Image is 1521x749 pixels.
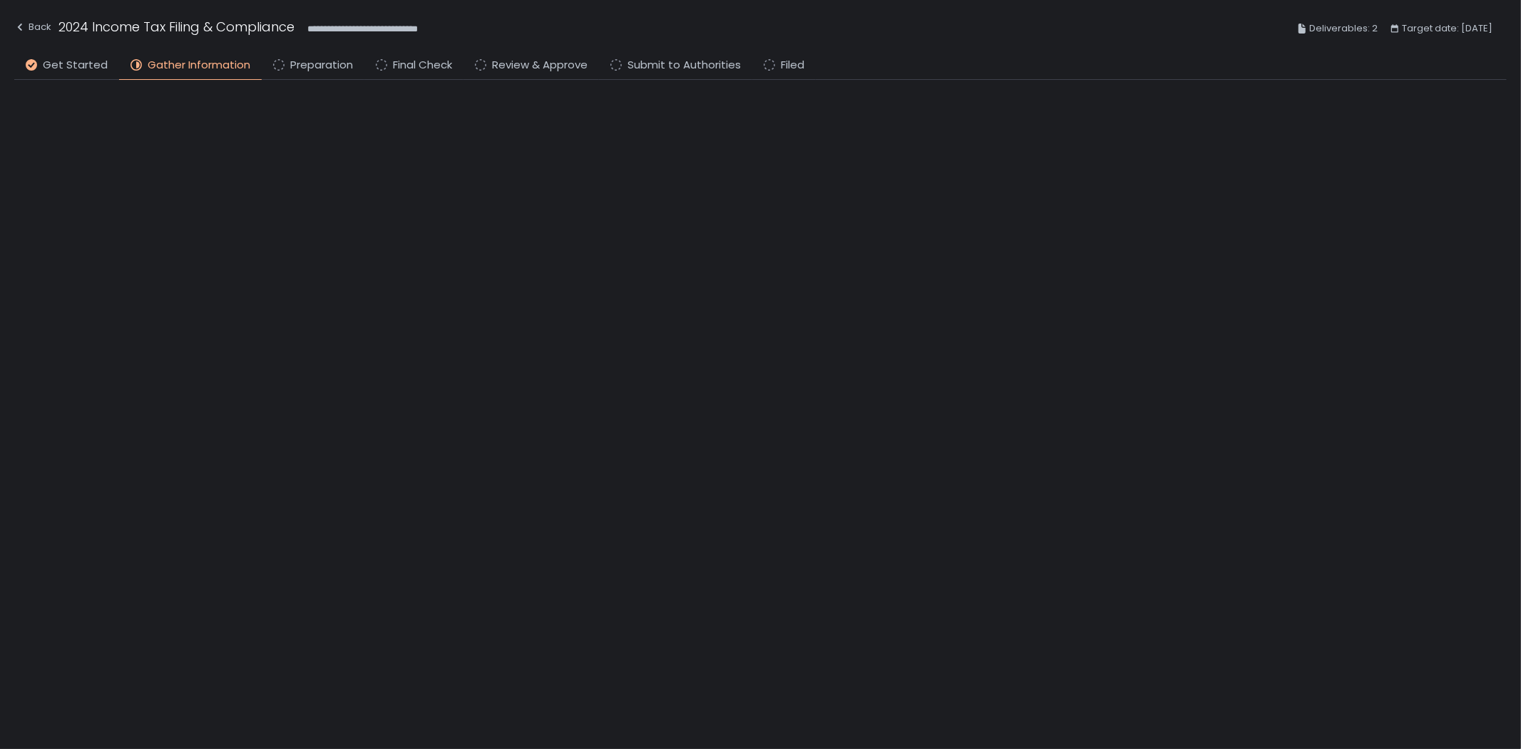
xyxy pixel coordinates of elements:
[628,57,741,73] span: Submit to Authorities
[14,17,51,41] button: Back
[393,57,452,73] span: Final Check
[58,17,295,36] h1: 2024 Income Tax Filing & Compliance
[148,57,250,73] span: Gather Information
[492,57,588,73] span: Review & Approve
[1309,20,1378,37] span: Deliverables: 2
[43,57,108,73] span: Get Started
[781,57,804,73] span: Filed
[1402,20,1492,37] span: Target date: [DATE]
[14,19,51,36] div: Back
[290,57,353,73] span: Preparation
